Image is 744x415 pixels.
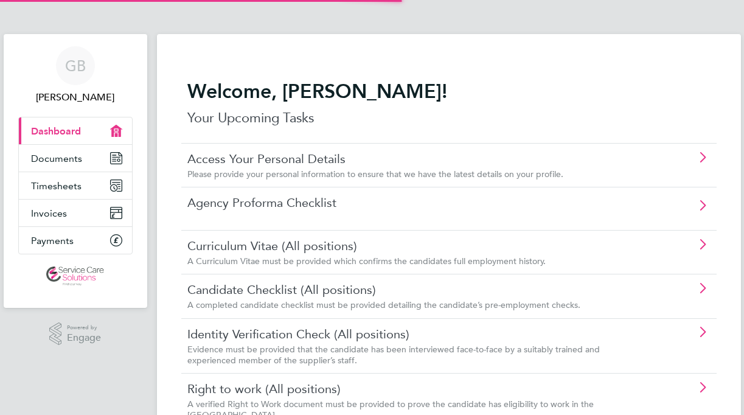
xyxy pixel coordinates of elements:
span: A completed candidate checklist must be provided detailing the candidate’s pre-employment checks. [187,299,580,310]
span: Evidence must be provided that the candidate has been interviewed face-to-face by a suitably trai... [187,344,600,366]
a: Right to work (All positions) [187,381,642,397]
span: A Curriculum Vitae must be provided which confirms the candidates full employment history. [187,256,546,267]
a: GB[PERSON_NAME] [18,46,133,105]
a: Go to home page [18,267,133,286]
a: Access Your Personal Details [187,151,642,167]
p: Your Upcoming Tasks [187,108,711,128]
span: Please provide your personal information to ensure that we have the latest details on your profile. [187,169,563,180]
a: Timesheets [19,172,132,199]
a: Identity Verification Check (All positions) [187,326,642,342]
h2: Welcome, [PERSON_NAME]! [187,79,711,103]
span: Engage [67,333,101,343]
a: Agency Proforma Checklist [187,195,642,211]
a: Candidate Checklist (All positions) [187,282,642,298]
a: Dashboard [19,117,132,144]
nav: Main navigation [4,34,147,308]
a: Invoices [19,200,132,226]
img: servicecare-logo-retina.png [46,267,103,286]
span: Powered by [67,323,101,333]
a: Curriculum Vitae (All positions) [187,238,642,254]
span: GB [65,58,86,74]
span: Dashboard [31,125,81,137]
span: Gary Burns [18,90,133,105]
span: Payments [31,235,74,246]
span: Invoices [31,207,67,219]
span: Timesheets [31,180,82,192]
a: Documents [19,145,132,172]
a: Powered byEngage [49,323,101,346]
span: Documents [31,153,82,164]
a: Payments [19,227,132,254]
